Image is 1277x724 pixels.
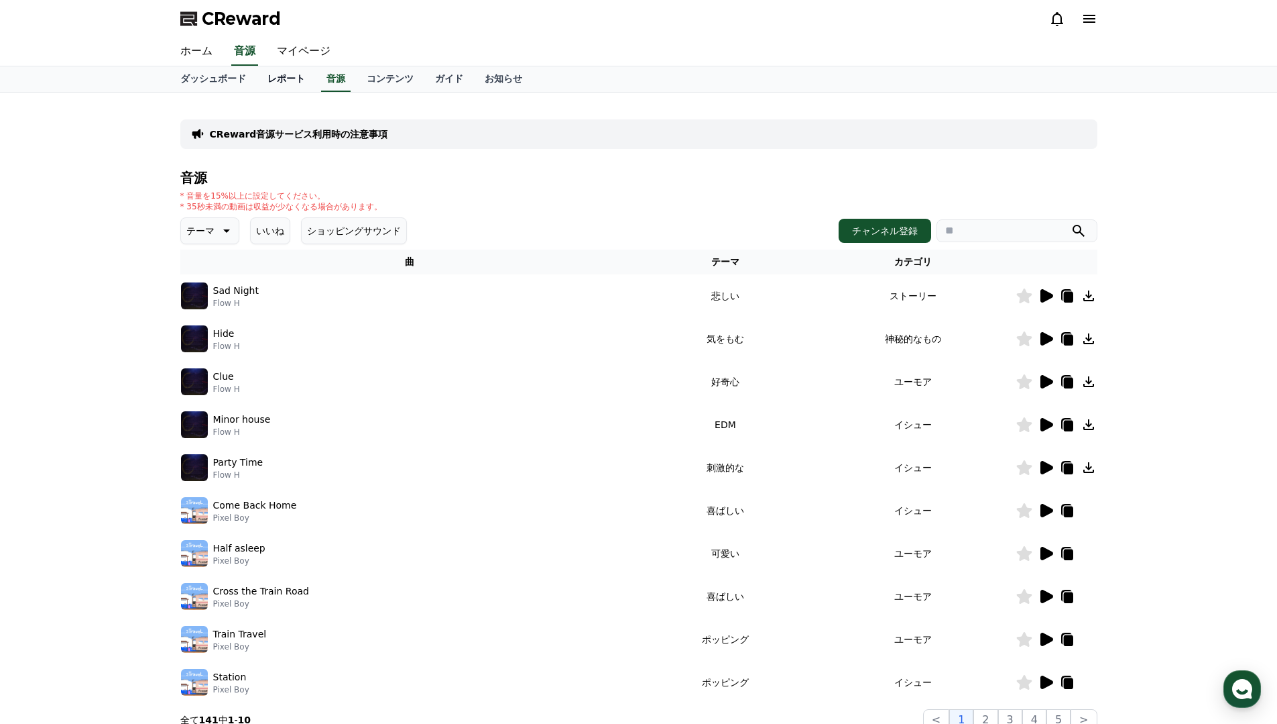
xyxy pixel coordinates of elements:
[474,66,533,92] a: お知らせ
[640,575,810,618] td: 喜ばしい
[213,584,309,599] p: Cross the Train Road
[181,454,208,481] img: music
[257,66,316,92] a: レポート
[213,384,240,395] p: Flow H
[88,425,173,459] a: Messages
[213,427,271,437] p: Flow H
[213,341,240,352] p: Flow H
[811,317,1016,360] td: 神秘的なもの
[356,66,424,92] a: コンテンツ
[181,368,208,395] img: music
[180,217,239,244] button: テーマ
[811,446,1016,489] td: イシュー
[640,317,810,360] td: 気をもむ
[198,446,231,456] span: Settings
[213,599,309,609] p: Pixel Boy
[213,627,267,641] p: Train Travel
[181,669,208,696] img: music
[181,626,208,653] img: music
[170,38,223,66] a: ホーム
[213,541,265,556] p: Half asleep
[213,284,259,298] p: Sad Night
[213,641,267,652] p: Pixel Boy
[213,370,234,384] p: Clue
[213,670,247,684] p: Station
[180,250,640,274] th: 曲
[213,298,259,309] p: Flow H
[181,540,208,567] img: music
[640,274,810,317] td: 悲しい
[213,684,249,695] p: Pixel Boy
[811,274,1016,317] td: ストーリー
[181,282,208,309] img: music
[213,513,297,523] p: Pixel Boy
[170,66,257,92] a: ダッシュボード
[213,470,263,480] p: Flow H
[811,532,1016,575] td: ユーモア
[213,413,271,427] p: Minor house
[180,201,382,212] p: * 35秒未満の動画は収益が少なくなる場合があります。
[321,66,351,92] a: 音源
[640,360,810,403] td: 好奇心
[181,325,208,352] img: music
[173,425,257,459] a: Settings
[640,250,810,274] th: テーマ
[181,583,208,610] img: music
[213,499,297,513] p: Come Back Home
[213,456,263,470] p: Party Time
[213,327,235,341] p: Hide
[34,446,58,456] span: Home
[250,217,290,244] button: いいね
[186,221,215,240] p: テーマ
[811,403,1016,446] td: イシュー
[640,532,810,575] td: 可愛い
[181,497,208,524] img: music
[640,403,810,446] td: EDM
[811,661,1016,704] td: イシュー
[231,38,258,66] a: 音源
[266,38,341,66] a: マイページ
[424,66,474,92] a: ガイド
[180,170,1097,185] h4: 音源
[811,489,1016,532] td: イシュー
[301,217,407,244] button: ショッピングサウンド
[811,575,1016,618] td: ユーモア
[202,8,281,30] span: CReward
[180,8,281,30] a: CReward
[640,489,810,532] td: 喜ばしい
[640,661,810,704] td: ポッピング
[213,556,265,566] p: Pixel Boy
[640,618,810,661] td: ポッピング
[4,425,88,459] a: Home
[839,219,931,243] button: チャンネル登録
[210,127,388,141] a: CReward音源サービス利用時の注意事項
[111,446,151,457] span: Messages
[811,360,1016,403] td: ユーモア
[181,411,208,438] img: music
[640,446,810,489] td: 刺激的な
[811,618,1016,661] td: ユーモア
[811,250,1016,274] th: カテゴリ
[180,191,382,201] p: * 音量を15%以上に設定してください。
